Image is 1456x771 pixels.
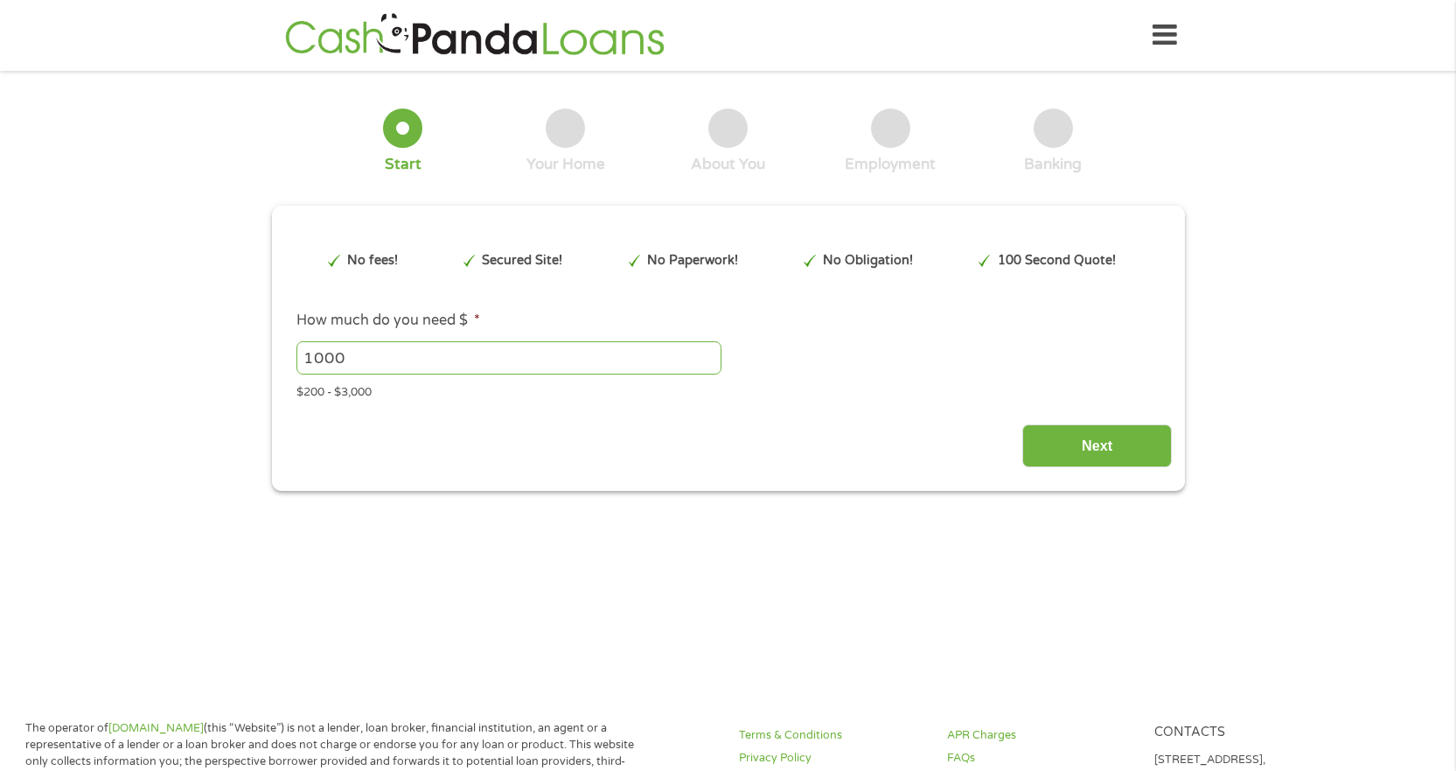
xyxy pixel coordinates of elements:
[1022,424,1172,467] input: Next
[739,727,926,744] a: Terms & Conditions
[108,721,204,735] a: [DOMAIN_NAME]
[823,251,913,270] p: No Obligation!
[845,155,936,174] div: Employment
[296,378,1159,402] div: $200 - $3,000
[347,251,398,270] p: No fees!
[385,155,421,174] div: Start
[482,251,562,270] p: Secured Site!
[1154,725,1341,741] h4: Contacts
[947,727,1134,744] a: APR Charges
[296,312,480,330] label: How much do you need $
[647,251,738,270] p: No Paperwork!
[1024,155,1082,174] div: Banking
[280,11,670,60] img: GetLoanNow Logo
[998,251,1116,270] p: 100 Second Quote!
[739,750,926,767] a: Privacy Policy
[691,155,765,174] div: About You
[526,155,605,174] div: Your Home
[947,750,1134,767] a: FAQs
